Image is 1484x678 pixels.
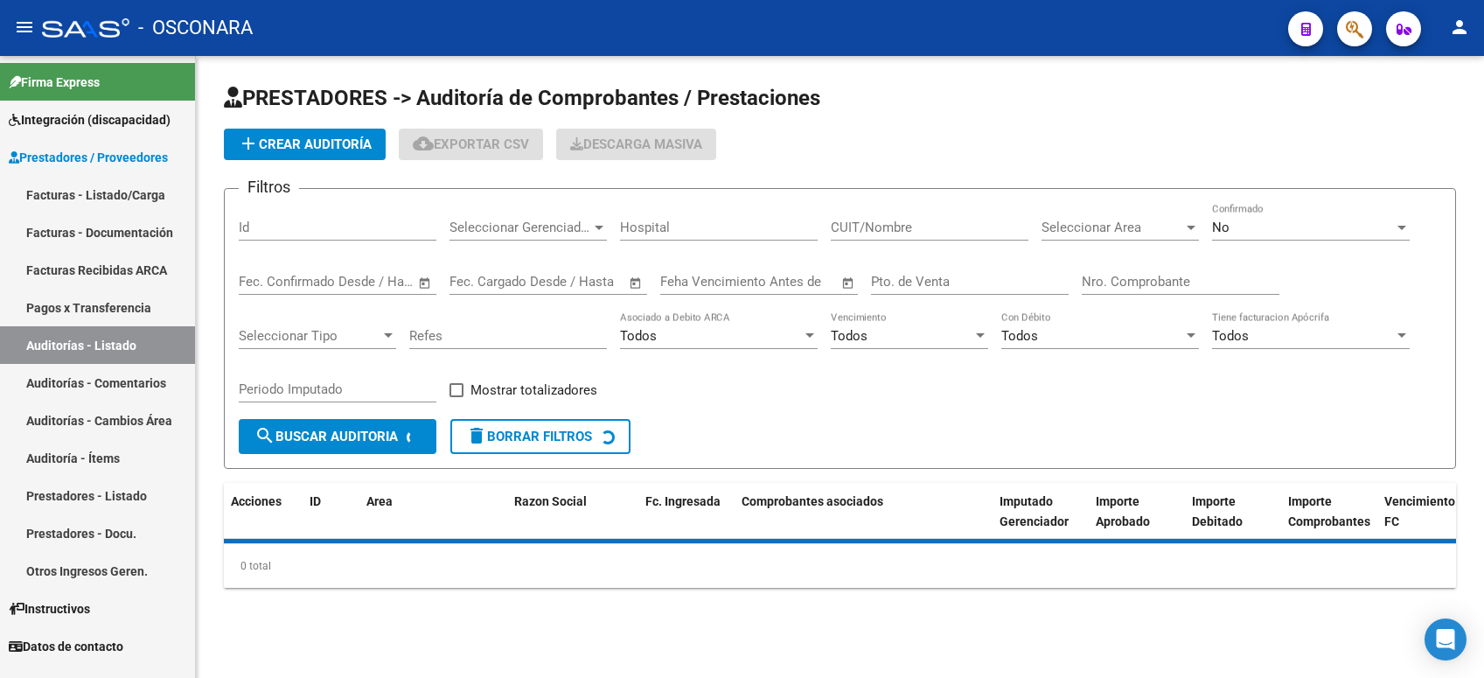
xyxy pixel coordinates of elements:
h3: Filtros [239,175,299,199]
mat-icon: person [1449,17,1470,38]
span: PRESTADORES -> Auditoría de Comprobantes / Prestaciones [224,86,820,110]
span: Comprobantes asociados [742,494,883,508]
span: Todos [1001,328,1038,344]
datatable-header-cell: Comprobantes asociados [735,483,993,560]
span: Vencimiento FC [1384,494,1455,528]
span: Datos de contacto [9,637,123,656]
input: Start date [449,274,506,290]
span: Borrar Filtros [466,429,592,444]
span: Area [366,494,393,508]
mat-icon: cloud_download [413,133,434,154]
span: Integración (discapacidad) [9,110,171,129]
span: Importe Debitado [1192,494,1243,528]
span: - OSCONARA [138,9,253,47]
span: Firma Express [9,73,100,92]
span: Fc. Ingresada [645,494,721,508]
button: Open calendar [626,273,646,293]
span: Imputado Gerenciador [1000,494,1069,528]
span: Seleccionar Gerenciador [449,220,591,235]
span: Exportar CSV [413,136,529,152]
div: 0 total [224,544,1456,588]
span: Buscar Auditoria [254,429,398,444]
button: Open calendar [415,273,435,293]
span: Descarga Masiva [570,136,702,152]
span: Importe Comprobantes [1288,494,1370,528]
input: Start date [239,274,296,290]
div: Open Intercom Messenger [1425,619,1467,661]
button: Buscar Auditoria [239,419,436,454]
span: Mostrar totalizadores [470,380,597,401]
span: Todos [831,328,867,344]
datatable-header-cell: Vencimiento FC [1377,483,1474,560]
mat-icon: search [254,425,275,446]
span: Todos [620,328,657,344]
span: Razon Social [514,494,587,508]
span: Todos [1212,328,1249,344]
mat-icon: delete [466,425,487,446]
button: Borrar Filtros [450,419,631,454]
datatable-header-cell: Importe Aprobado [1089,483,1185,560]
datatable-header-cell: Fc. Ingresada [638,483,735,560]
span: Importe Aprobado [1096,494,1150,528]
datatable-header-cell: Acciones [224,483,303,560]
span: ID [310,494,321,508]
span: Prestadores / Proveedores [9,148,168,167]
span: Instructivos [9,599,90,619]
datatable-header-cell: Imputado Gerenciador [993,483,1089,560]
button: Exportar CSV [399,129,543,160]
button: Crear Auditoría [224,129,386,160]
span: Crear Auditoría [238,136,372,152]
app-download-masive: Descarga masiva de comprobantes (adjuntos) [556,129,716,160]
span: Acciones [231,494,282,508]
input: End date [522,274,607,290]
mat-icon: menu [14,17,35,38]
span: No [1212,220,1230,235]
datatable-header-cell: Importe Comprobantes [1281,483,1377,560]
datatable-header-cell: Area [359,483,482,560]
datatable-header-cell: Razon Social [507,483,638,560]
span: Seleccionar Tipo [239,328,380,344]
mat-icon: add [238,133,259,154]
button: Descarga Masiva [556,129,716,160]
span: Seleccionar Area [1042,220,1183,235]
datatable-header-cell: Importe Debitado [1185,483,1281,560]
button: Open calendar [839,273,859,293]
input: End date [311,274,396,290]
datatable-header-cell: ID [303,483,359,560]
